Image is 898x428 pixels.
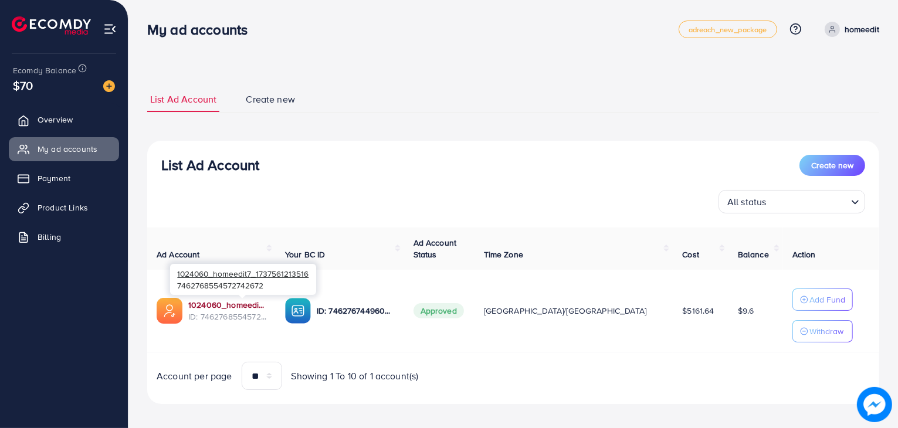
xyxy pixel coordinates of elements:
[484,305,647,317] span: [GEOGRAPHIC_DATA]/[GEOGRAPHIC_DATA]
[246,93,295,106] span: Create new
[292,369,419,383] span: Showing 1 To 10 of 1 account(s)
[689,26,767,33] span: adreach_new_package
[738,249,769,260] span: Balance
[9,137,119,161] a: My ad accounts
[414,237,457,260] span: Ad Account Status
[9,196,119,219] a: Product Links
[13,64,76,76] span: Ecomdy Balance
[682,305,714,317] span: $5161.64
[679,21,777,38] a: adreach_new_package
[682,249,699,260] span: Cost
[38,172,70,184] span: Payment
[725,193,769,210] span: All status
[809,324,843,338] p: Withdraw
[170,264,316,295] div: 7462768554572742672
[285,249,326,260] span: Your BC ID
[157,249,200,260] span: Ad Account
[317,304,395,318] p: ID: 7462767449604177937
[157,298,182,324] img: ic-ads-acc.e4c84228.svg
[719,190,865,213] div: Search for option
[161,157,259,174] h3: List Ad Account
[792,288,853,311] button: Add Fund
[157,369,232,383] span: Account per page
[738,305,754,317] span: $9.6
[38,202,88,213] span: Product Links
[103,80,115,92] img: image
[792,249,816,260] span: Action
[13,77,33,94] span: $70
[38,114,73,125] span: Overview
[38,143,97,155] span: My ad accounts
[792,320,853,342] button: Withdraw
[147,21,257,38] h3: My ad accounts
[414,303,464,318] span: Approved
[188,311,266,322] span: ID: 7462768554572742672
[150,93,216,106] span: List Ad Account
[809,293,845,307] p: Add Fund
[188,299,266,311] a: 1024060_homeedit7_1737561213516
[799,155,865,176] button: Create new
[9,108,119,131] a: Overview
[103,22,117,36] img: menu
[857,387,892,422] img: image
[9,167,119,190] a: Payment
[845,22,879,36] p: homeedit
[12,16,91,35] img: logo
[484,249,523,260] span: Time Zone
[811,159,853,171] span: Create new
[9,225,119,249] a: Billing
[820,22,879,37] a: homeedit
[770,191,846,210] input: Search for option
[285,298,311,324] img: ic-ba-acc.ded83a64.svg
[38,231,61,243] span: Billing
[177,268,309,279] span: 1024060_homeedit7_1737561213516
